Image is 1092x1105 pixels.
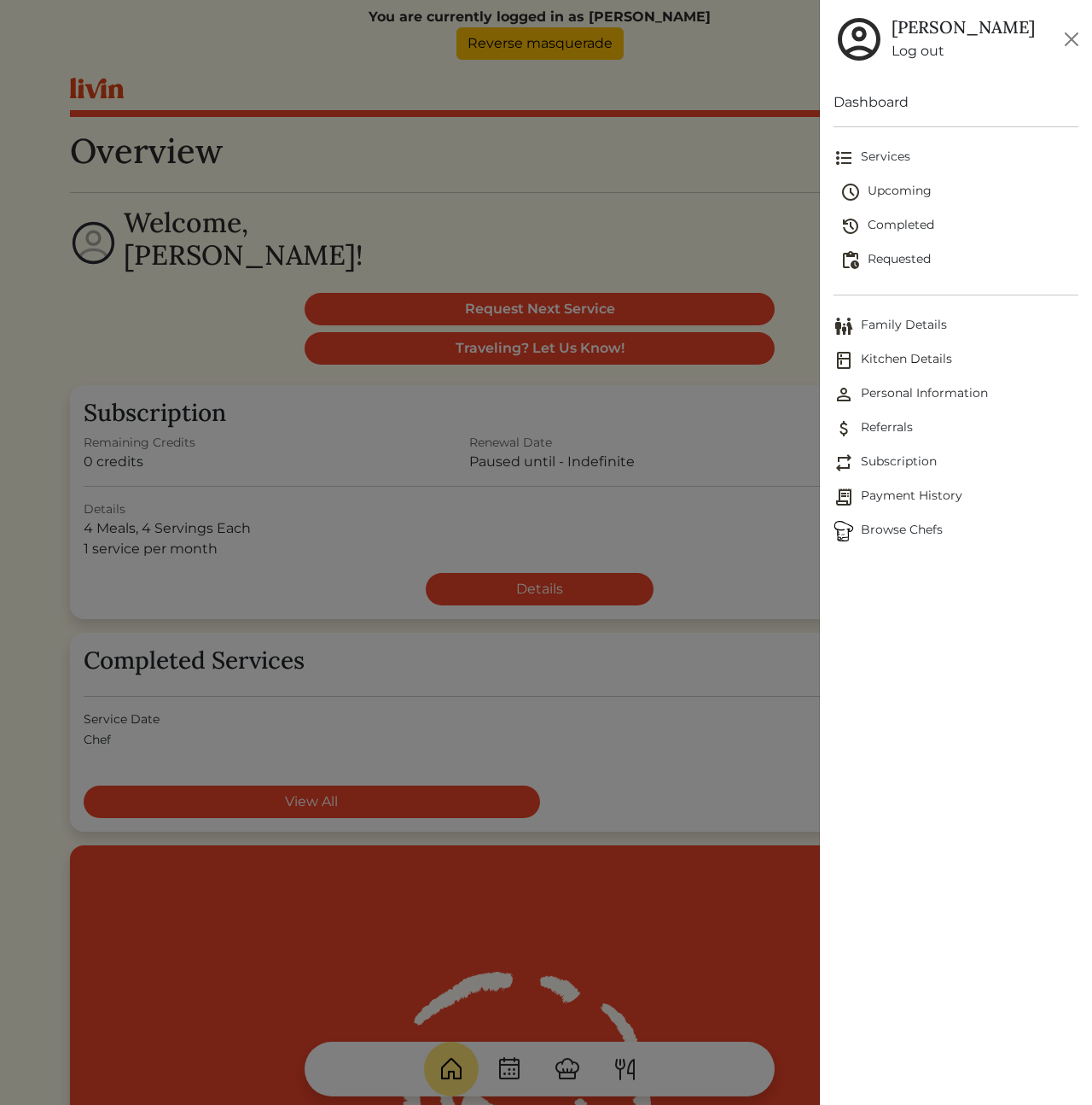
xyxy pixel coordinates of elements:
[834,487,1078,507] span: Payment History
[834,446,1078,480] a: SubscriptionSubscription
[834,148,1078,168] span: Services
[834,350,1078,371] span: Kitchen Details
[834,384,1078,405] span: Personal Information
[834,377,1078,412] a: Personal InformationPersonal Information
[834,316,1078,336] span: Family Details
[834,487,854,507] img: Payment History
[834,316,854,336] img: Family Details
[834,418,1078,439] span: Referrals
[834,418,854,439] img: Referrals
[892,41,1035,61] a: Log out
[840,182,861,202] img: schedule-fa401ccd6b27cf58db24c3bb5584b27dcd8bd24ae666a918e1c6b4ae8c451a22.svg
[834,343,1078,377] a: Kitchen DetailsKitchen Details
[834,309,1078,343] a: Family DetailsFamily Details
[840,175,1078,209] a: Upcoming
[834,350,854,371] img: Kitchen Details
[840,182,1078,202] span: Upcoming
[834,412,1078,446] a: ReferralsReferrals
[840,243,1078,278] a: Requested
[834,453,1078,473] span: Subscription
[834,14,885,65] img: user_account-e6e16d2ec92f44fc35f99ef0dc9cddf60790bfa021a6ecb1c896eb5d2907b31c.svg
[840,216,1078,237] span: Completed
[834,148,854,168] img: format_list_bulleted-ebc7f0161ee23162107b508e562e81cd567eeab2455044221954b09d19068e74.svg
[892,17,1035,38] h5: [PERSON_NAME]
[834,521,854,541] img: Browse Chefs
[834,384,854,405] img: Personal Information
[834,521,1078,541] span: Browse Chefs
[834,92,1078,113] a: Dashboard
[834,514,1078,548] a: ChefsBrowse Chefs
[840,216,861,237] img: history-2b446bceb7e0f53b931186bf4c1776ac458fe31ad3b688388ec82af02103cd45.svg
[1058,26,1085,53] button: Close
[840,250,861,271] img: pending_actions-fd19ce2ea80609cc4d7bbea353f93e2f363e46d0f816104e4e0650fdd7f915cf.svg
[834,141,1078,175] a: Services
[840,209,1078,243] a: Completed
[834,453,854,473] img: Subscription
[834,480,1078,514] a: Payment HistoryPayment History
[840,250,1078,271] span: Requested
